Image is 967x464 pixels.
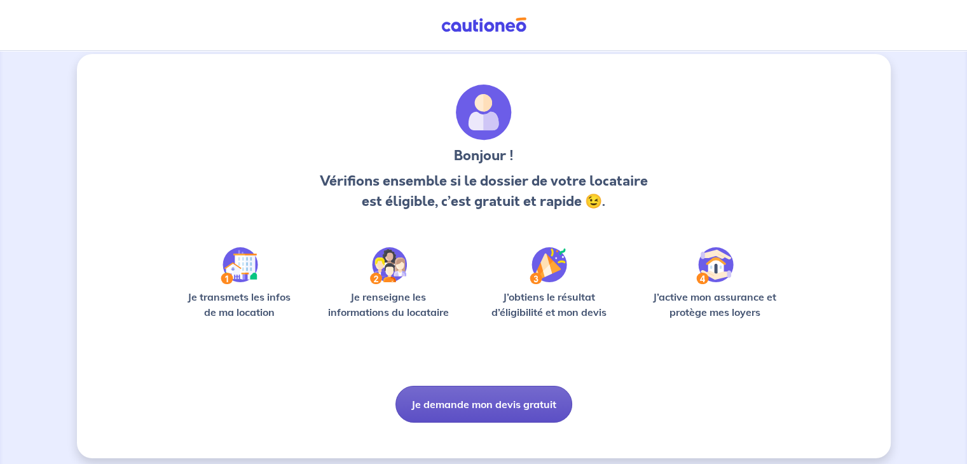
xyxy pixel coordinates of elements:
p: J’obtiens le résultat d’éligibilité et mon devis [477,289,621,320]
button: Je demande mon devis gratuit [395,386,572,423]
p: J’active mon assurance et protège mes loyers [641,289,789,320]
img: /static/bfff1cf634d835d9112899e6a3df1a5d/Step-4.svg [696,247,734,284]
img: archivate [456,85,512,140]
img: /static/f3e743aab9439237c3e2196e4328bba9/Step-3.svg [530,247,567,284]
h3: Bonjour ! [316,146,651,166]
p: Vérifions ensemble si le dossier de votre locataire est éligible, c’est gratuit et rapide 😉. [316,171,651,212]
img: /static/90a569abe86eec82015bcaae536bd8e6/Step-1.svg [221,247,258,284]
p: Je renseigne les informations du locataire [320,289,457,320]
p: Je transmets les infos de ma location [179,289,300,320]
img: Cautioneo [436,17,532,33]
img: /static/c0a346edaed446bb123850d2d04ad552/Step-2.svg [370,247,407,284]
